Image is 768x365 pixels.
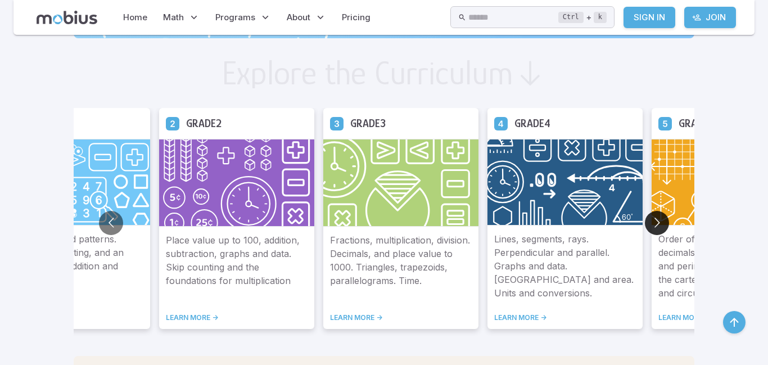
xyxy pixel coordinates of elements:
[222,56,513,90] h2: Explore the Curriculum
[494,116,508,130] a: Grade 4
[645,211,669,235] button: Go to next slide
[594,12,607,23] kbd: k
[186,115,222,132] h5: Grade 2
[494,232,636,300] p: Lines, segments, rays. Perpendicular and parallel. Graphs and data. [GEOGRAPHIC_DATA] and area. U...
[215,11,255,24] span: Programs
[120,4,151,30] a: Home
[287,11,310,24] span: About
[624,7,675,28] a: Sign In
[350,115,386,132] h5: Grade 3
[330,233,472,300] p: Fractions, multiplication, division. Decimals, and place value to 1000. Triangles, trapezoids, pa...
[684,7,736,28] a: Join
[166,313,308,322] a: LEARN MORE ->
[99,211,123,235] button: Go to previous slide
[514,115,550,132] h5: Grade 4
[166,116,179,130] a: Grade 2
[558,11,607,24] div: +
[558,12,584,23] kbd: Ctrl
[330,116,344,130] a: Grade 3
[494,313,636,322] a: LEARN MORE ->
[163,11,184,24] span: Math
[166,233,308,300] p: Place value up to 100, addition, subtraction, graphs and data. Skip counting and the foundations ...
[330,313,472,322] a: LEARN MORE ->
[159,139,314,227] img: Grade 2
[338,4,374,30] a: Pricing
[487,139,643,226] img: Grade 4
[323,139,478,227] img: Grade 3
[658,116,672,130] a: Grade 5
[679,115,714,132] h5: Grade 5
